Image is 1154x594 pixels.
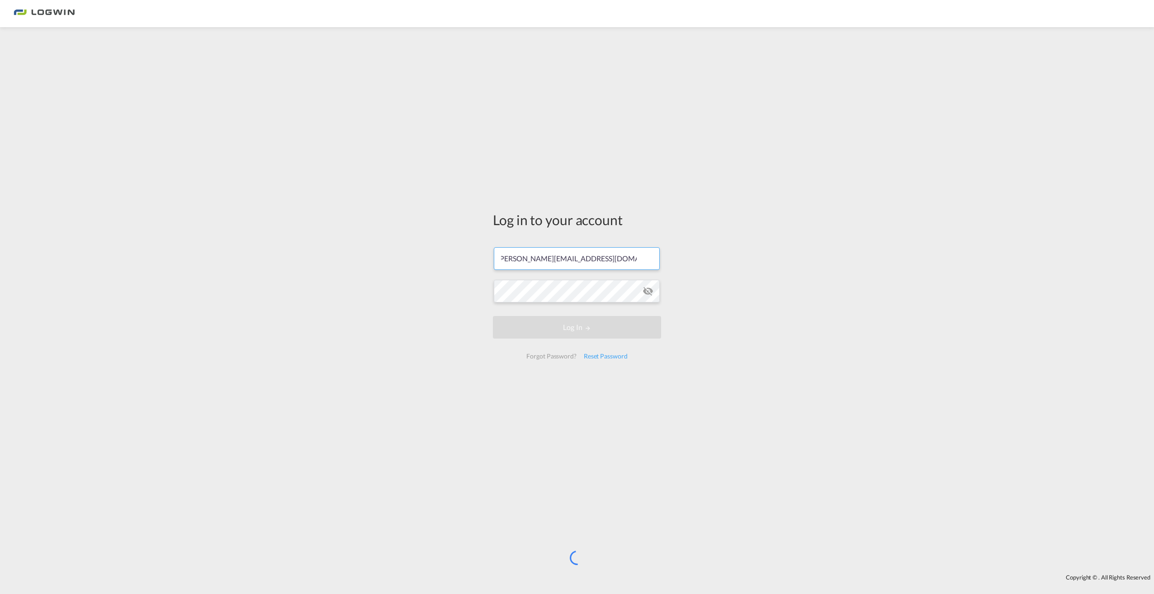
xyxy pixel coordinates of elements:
[523,348,580,364] div: Forgot Password?
[14,4,75,24] img: 2761ae10d95411efa20a1f5e0282d2d7.png
[494,247,660,270] input: Enter email/phone number
[493,316,661,339] button: LOGIN
[580,348,631,364] div: Reset Password
[493,210,661,229] div: Log in to your account
[643,286,653,297] md-icon: icon-eye-off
